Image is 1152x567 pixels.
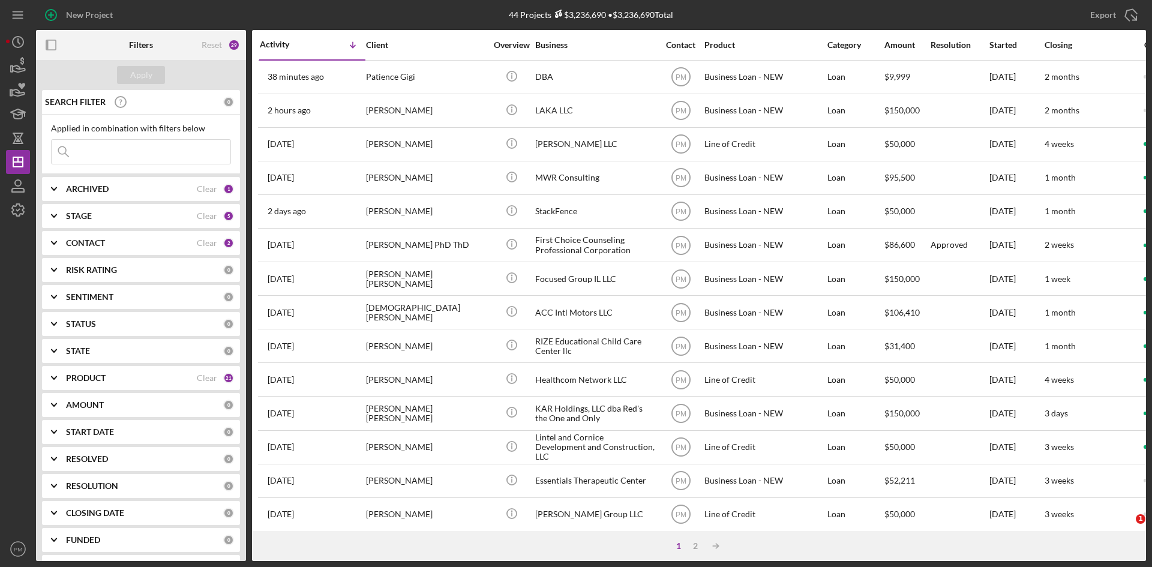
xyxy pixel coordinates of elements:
[66,238,105,248] b: CONTACT
[704,431,824,463] div: Line of Credit
[66,265,117,275] b: RISK RATING
[366,397,486,429] div: [PERSON_NAME] [PERSON_NAME]
[535,95,655,127] div: LAKA LLC
[676,174,686,182] text: PM
[66,508,124,518] b: CLOSING DATE
[1045,274,1070,284] time: 1 week
[827,465,883,497] div: Loan
[827,95,883,127] div: Loan
[366,465,486,497] div: [PERSON_NAME]
[66,319,96,329] b: STATUS
[66,481,118,491] b: RESOLUTION
[223,265,234,275] div: 0
[989,128,1043,160] div: [DATE]
[827,61,883,93] div: Loan
[223,97,234,107] div: 0
[704,40,824,50] div: Product
[535,229,655,261] div: First Choice Counseling Professional Corporation
[704,263,824,295] div: Business Loan - NEW
[66,184,109,194] b: ARCHIVED
[1045,40,1135,50] div: Closing
[884,206,915,216] span: $50,000
[989,229,1043,261] div: [DATE]
[827,196,883,227] div: Loan
[704,128,824,160] div: Line of Credit
[228,39,240,51] div: 29
[366,229,486,261] div: [PERSON_NAME] PhD ThD
[884,408,920,418] span: $150,000
[366,128,486,160] div: [PERSON_NAME]
[676,208,686,216] text: PM
[827,162,883,194] div: Loan
[704,465,824,497] div: Business Loan - NEW
[66,454,108,464] b: RESOLVED
[66,535,100,545] b: FUNDED
[66,346,90,356] b: STATE
[827,296,883,328] div: Loan
[931,40,988,50] div: Resolution
[268,173,294,182] time: 2025-10-09 12:09
[989,364,1043,395] div: [DATE]
[989,263,1043,295] div: [DATE]
[268,341,294,351] time: 2025-09-30 12:41
[202,40,222,50] div: Reset
[676,410,686,418] text: PM
[989,431,1043,463] div: [DATE]
[827,128,883,160] div: Loan
[704,229,824,261] div: Business Loan - NEW
[535,61,655,93] div: DBA
[1045,139,1074,149] time: 4 weeks
[676,511,686,519] text: PM
[366,499,486,530] div: [PERSON_NAME]
[827,397,883,429] div: Loan
[704,364,824,395] div: Line of Credit
[66,292,113,302] b: SENTIMENT
[676,241,686,250] text: PM
[6,537,30,561] button: PM
[268,139,294,149] time: 2025-10-09 15:59
[827,263,883,295] div: Loan
[66,211,92,221] b: STAGE
[223,427,234,437] div: 0
[931,240,968,250] div: Approved
[366,364,486,395] div: [PERSON_NAME]
[268,409,294,418] time: 2025-09-23 20:47
[989,95,1043,127] div: [DATE]
[884,307,920,317] span: $106,410
[989,162,1043,194] div: [DATE]
[676,443,686,452] text: PM
[676,107,686,115] text: PM
[489,40,534,50] div: Overview
[1136,514,1145,524] span: 1
[676,73,686,82] text: PM
[827,40,883,50] div: Category
[1045,341,1076,351] time: 1 month
[366,263,486,295] div: [PERSON_NAME] [PERSON_NAME]
[676,477,686,485] text: PM
[197,211,217,221] div: Clear
[268,509,294,519] time: 2025-09-19 18:25
[1045,105,1079,115] time: 2 months
[268,206,306,216] time: 2025-10-08 21:23
[45,97,106,107] b: SEARCH FILTER
[66,400,104,410] b: AMOUNT
[535,364,655,395] div: Healthcom Network LLC
[535,431,655,463] div: Lintel and Cornice Development and Construction, LLC
[676,342,686,350] text: PM
[658,40,703,50] div: Contact
[197,238,217,248] div: Clear
[827,431,883,463] div: Loan
[535,40,655,50] div: Business
[197,373,217,383] div: Clear
[509,10,673,20] div: 44 Projects • $3,236,690 Total
[989,196,1043,227] div: [DATE]
[1045,509,1074,519] time: 3 weeks
[268,442,294,452] time: 2025-09-23 00:28
[223,292,234,302] div: 0
[1045,374,1074,385] time: 4 weeks
[268,106,311,115] time: 2025-10-10 17:40
[704,296,824,328] div: Business Loan - NEW
[884,374,915,385] span: $50,000
[884,442,915,452] span: $50,000
[268,375,294,385] time: 2025-09-23 21:36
